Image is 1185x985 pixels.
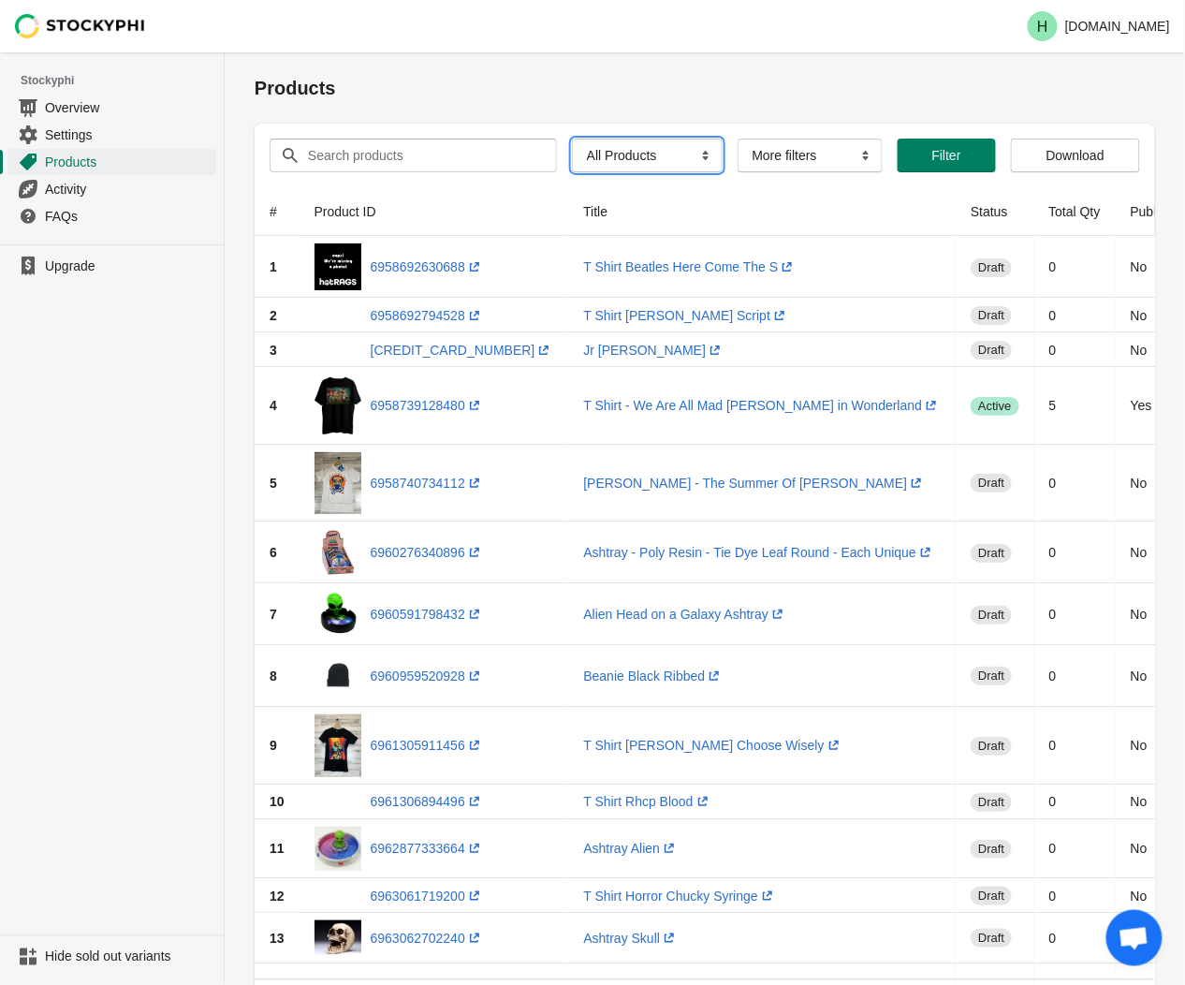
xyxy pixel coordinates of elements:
button: Filter [898,139,996,172]
a: Settings [7,121,216,148]
span: 9 [270,738,277,753]
th: Title [568,187,956,236]
a: T Shirt - We Are All Mad [PERSON_NAME] in Wonderland(opens a new window) [583,398,941,413]
a: Hide sold out variants [7,944,216,970]
td: 0 [1034,522,1116,583]
a: 6962877333664(opens a new window) [371,841,484,856]
a: T Shirt Beatles Here Come The S(opens a new window) [583,259,797,274]
span: 3 [270,343,277,358]
a: Jr [PERSON_NAME](opens a new window) [583,343,724,358]
td: 5 [1034,367,1116,445]
td: 0 [1034,332,1116,367]
td: 0 [1034,445,1116,522]
img: 503899.jpg [315,529,361,576]
a: T Shirt Rhcp Blood(opens a new window) [583,794,711,809]
span: Hide sold out variants [45,948,212,966]
span: active [971,397,1018,416]
span: draft [971,606,1012,625]
a: 6958739128480(opens a new window) [371,398,484,413]
td: 0 [1034,878,1116,913]
a: [CREDIT_CARD_NUMBER](opens a new window) [371,343,554,358]
td: 0 [1034,236,1116,298]
th: Total Qty [1034,187,1116,236]
a: 6958740734112(opens a new window) [371,476,484,491]
div: Open chat [1106,910,1163,966]
a: Beanie Black Ribbed(opens a new window) [583,669,724,684]
td: 0 [1034,707,1116,785]
a: FAQs [7,202,216,229]
img: 502563.jpg [315,591,361,638]
a: 6961305911456(opens a new window) [371,738,484,753]
span: draft [971,474,1012,492]
span: 11 [270,841,285,856]
img: Stockyphi [15,14,146,38]
span: 1 [270,259,277,274]
img: 1110990101.jpg [315,827,361,872]
span: Avatar with initials H [1028,11,1058,41]
img: 502747.png [315,653,361,699]
p: [DOMAIN_NAME] [1065,19,1170,34]
span: draft [971,306,1012,325]
th: Product ID [300,187,569,236]
a: Ashtray Skull(opens a new window) [583,931,679,946]
span: 5 [270,476,277,491]
a: Upgrade [7,253,216,279]
span: FAQs [45,207,212,226]
span: Products [45,153,212,171]
a: [PERSON_NAME] - The Summer Of [PERSON_NAME](opens a new window) [583,476,926,491]
a: 6960591798432(opens a new window) [371,607,484,622]
td: 0 [1034,298,1116,332]
th: # [255,187,300,236]
a: 6963062702240(opens a new window) [371,931,484,946]
span: 6 [270,545,277,560]
span: Filter [932,148,961,163]
img: image_de5f00f6-9874-42ea-bcb3-67a83f16a68c.jpg [315,452,361,515]
span: 7 [270,607,277,622]
span: Upgrade [45,257,212,275]
a: T Shirt [PERSON_NAME] Choose Wisely(opens a new window) [583,738,842,753]
a: Overview [7,94,216,121]
h1: Products [255,75,1155,101]
span: Download [1046,148,1105,163]
span: draft [971,887,1012,905]
span: draft [971,737,1012,756]
a: T Shirt Horror Chucky Syringe(opens a new window) [583,889,776,904]
span: 2 [270,308,277,323]
span: draft [971,544,1012,563]
span: draft [971,793,1012,812]
td: 0 [1034,645,1116,707]
span: Overview [45,98,212,117]
span: 12 [270,889,285,904]
span: draft [971,258,1012,277]
td: 0 [1034,583,1116,645]
span: draft [971,929,1012,948]
img: 500298.png [315,375,361,437]
a: 6958692794528(opens a new window) [371,308,484,323]
a: 6960959520928(opens a new window) [371,669,484,684]
a: Activity [7,175,216,202]
a: Ashtray Alien(opens a new window) [583,841,679,856]
a: T Shirt [PERSON_NAME] Script(opens a new window) [583,308,789,323]
a: Ashtray - Poly Resin - Tie Dye Leaf Round - Each Unique(opens a new window) [583,545,935,560]
span: 8 [270,669,277,684]
span: draft [971,341,1012,360]
a: 6963061719200(opens a new window) [371,889,484,904]
a: Products [7,148,216,175]
th: Status [956,187,1033,236]
span: Activity [45,180,212,198]
img: 501734.jpg [315,920,361,956]
img: image_34fcfe6c-a03d-4fd4-b16b-d63a27655cdf.jpg [315,714,361,777]
span: Stockyphi [21,71,224,90]
span: 10 [270,794,285,809]
td: 0 [1034,913,1116,963]
button: Avatar with initials H[DOMAIN_NAME] [1020,7,1178,45]
span: draft [971,840,1012,859]
img: missingphoto_7a24dcec-e92d-412d-8321-cee5b0539024.png [315,243,361,290]
a: 6958692630688(opens a new window) [371,259,484,274]
span: 13 [270,931,285,946]
a: Alien Head on a Galaxy Ashtray(opens a new window) [583,607,787,622]
td: 0 [1034,819,1116,879]
span: draft [971,667,1012,685]
button: Download [1011,139,1140,172]
td: 0 [1034,785,1116,819]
